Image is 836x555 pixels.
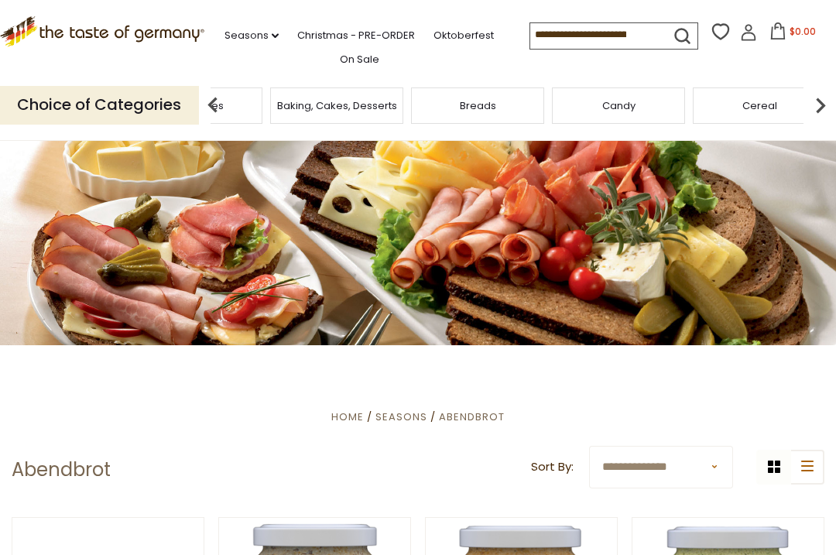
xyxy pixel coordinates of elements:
a: Seasons [375,409,427,424]
a: Abendbrot [439,409,505,424]
h1: Abendbrot [12,458,111,481]
a: Home [331,409,364,424]
span: $0.00 [790,25,816,38]
label: Sort By: [531,457,574,477]
img: previous arrow [197,90,228,121]
a: Christmas - PRE-ORDER [297,27,415,44]
a: Seasons [224,27,279,44]
a: Cereal [742,100,777,111]
a: On Sale [340,51,379,68]
button: $0.00 [760,22,826,46]
a: Breads [460,100,496,111]
a: Baking, Cakes, Desserts [277,100,397,111]
img: next arrow [805,90,836,121]
a: Oktoberfest [433,27,494,44]
a: Candy [602,100,636,111]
